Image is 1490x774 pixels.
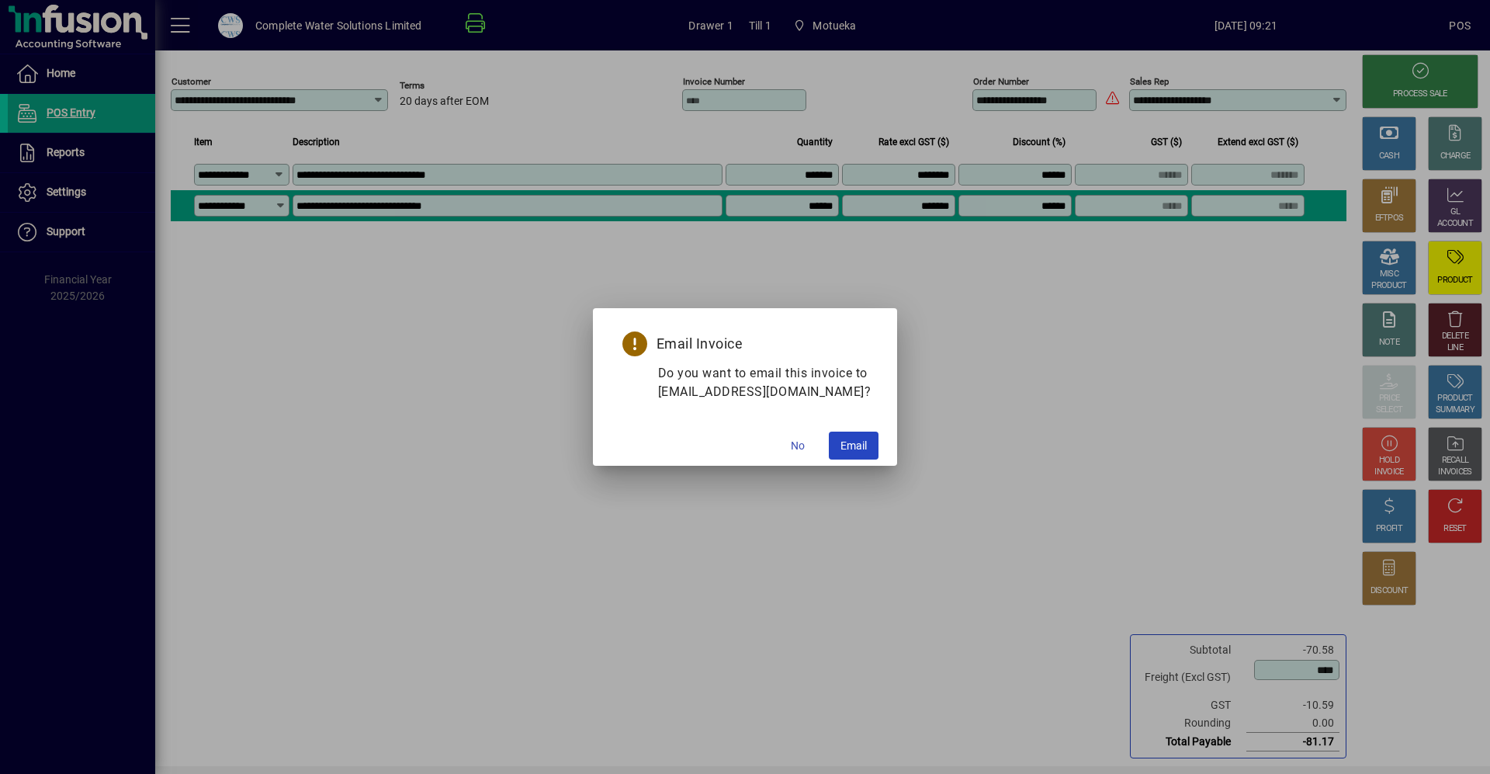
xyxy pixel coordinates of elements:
[840,438,867,454] span: Email
[829,432,878,460] button: Email
[658,364,871,401] p: Do you want to email this invoice to [EMAIL_ADDRESS][DOMAIN_NAME]?
[619,331,871,356] h5: Email Invoice
[773,432,823,460] button: No
[791,438,805,454] span: No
